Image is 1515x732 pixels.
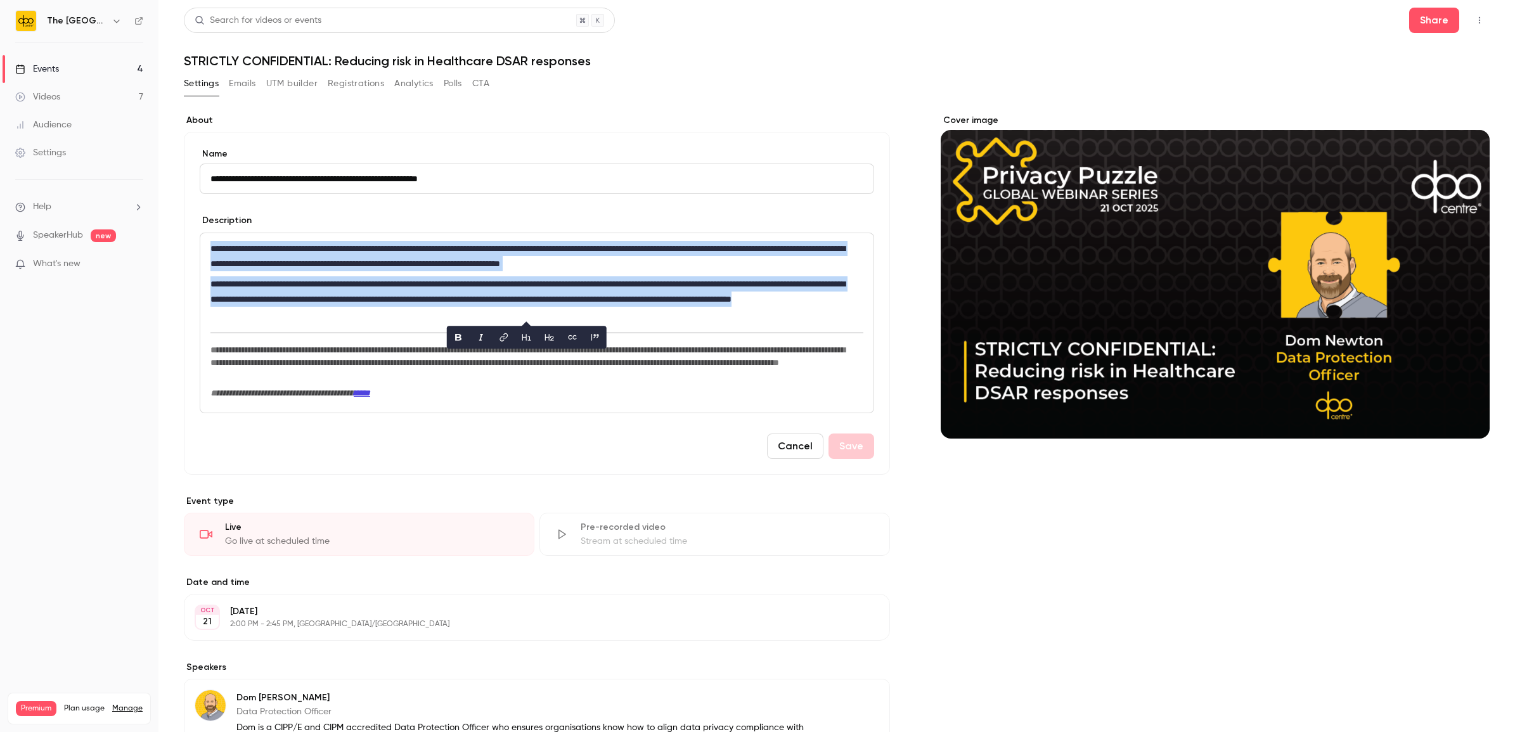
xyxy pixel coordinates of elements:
button: italic [471,327,491,347]
p: [DATE] [230,605,823,618]
p: Data Protection Officer [236,705,808,718]
div: OCT [196,606,219,615]
span: new [91,229,116,242]
button: CTA [472,74,489,94]
div: Pre-recorded video [581,521,874,534]
button: Registrations [328,74,384,94]
div: Go live at scheduled time [225,535,519,548]
label: Name [200,148,874,160]
label: Cover image [941,114,1490,127]
h1: STRICTLY CONFIDENTIAL: Reducing risk in Healthcare DSAR responses [184,53,1490,68]
label: Speakers [184,661,890,674]
div: editor [200,233,874,413]
a: SpeakerHub [33,229,83,242]
p: 21 [203,615,212,628]
span: Premium [16,701,56,716]
div: Pre-recorded videoStream at scheduled time [539,513,890,556]
div: Settings [15,146,66,159]
div: Events [15,63,59,75]
label: Date and time [184,576,890,589]
div: Stream at scheduled time [581,535,874,548]
button: blockquote [585,327,605,347]
p: Dom [PERSON_NAME] [236,691,808,704]
section: Cover image [941,114,1490,439]
button: Cancel [767,433,823,459]
div: Search for videos or events [195,14,321,27]
p: Event type [184,495,890,508]
iframe: Noticeable Trigger [128,259,143,270]
button: link [494,327,514,347]
p: 2:00 PM - 2:45 PM, [GEOGRAPHIC_DATA]/[GEOGRAPHIC_DATA] [230,619,823,629]
button: Share [1409,8,1459,33]
img: The DPO Centre [16,11,36,31]
h6: The [GEOGRAPHIC_DATA] [47,15,106,27]
span: What's new [33,257,81,271]
button: Emails [229,74,255,94]
span: Plan usage [64,703,105,714]
button: Settings [184,74,219,94]
img: Dom Newton [195,690,226,721]
span: Help [33,200,51,214]
label: Description [200,214,252,227]
div: Live [225,521,519,534]
div: Videos [15,91,60,103]
div: LiveGo live at scheduled time [184,513,534,556]
a: Manage [112,703,143,714]
section: description [200,233,874,413]
button: Analytics [394,74,434,94]
button: UTM builder [266,74,318,94]
button: Polls [444,74,462,94]
label: About [184,114,890,127]
button: bold [448,327,468,347]
div: Audience [15,119,72,131]
li: help-dropdown-opener [15,200,143,214]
